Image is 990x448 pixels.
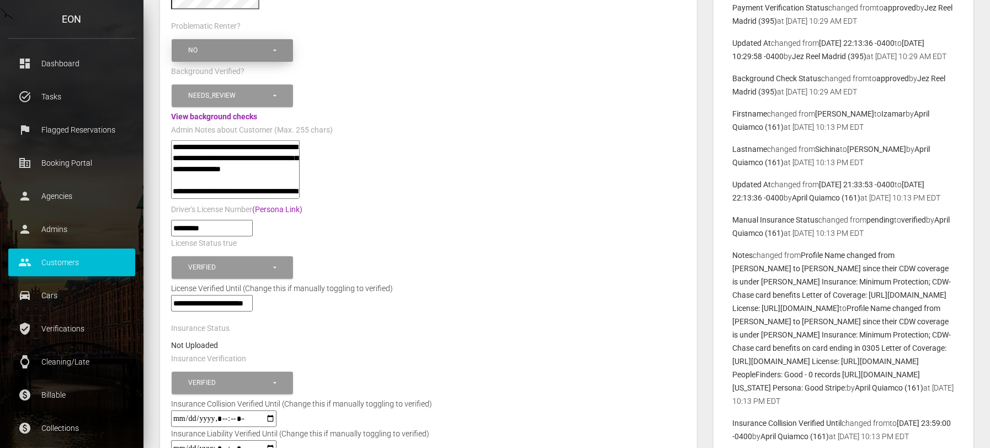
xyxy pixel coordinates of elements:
button: No [172,39,293,62]
b: Jez Reel Madrid (395) [792,52,867,61]
a: corporate_fare Booking Portal [8,149,135,177]
p: Cars [17,287,127,304]
a: person Admins [8,215,135,243]
b: April Quiamco (161) [761,432,829,441]
div: Verified [188,378,272,388]
p: changed from to by at [DATE] 10:13 PM EDT [733,213,954,240]
a: drive_eta Cars [8,282,135,309]
b: Firstname [733,109,768,118]
b: Background Check Status [733,74,822,83]
p: changed from to by at [DATE] 10:29 AM EDT [733,72,954,98]
p: Cleaning/Late [17,354,127,370]
div: Needs_review [188,91,272,101]
p: Dashboard [17,55,127,72]
b: Notes [733,251,753,260]
label: Driver's License Number [171,204,302,215]
strong: Not Uploaded [171,341,218,350]
p: Verifications [17,320,127,337]
button: Verified [172,372,293,394]
p: changed from to by at [DATE] 10:29 AM EDT [733,1,954,28]
p: Billable [17,387,127,403]
p: Booking Portal [17,155,127,171]
b: Sichina [816,145,840,154]
p: Admins [17,221,127,238]
b: Updated At [733,180,771,189]
a: dashboard Dashboard [8,50,135,77]
p: Agencies [17,188,127,204]
label: License Status true [171,238,237,249]
a: View background checks [171,112,257,121]
a: task_alt Tasks [8,83,135,110]
p: changed from to by at [DATE] 10:13 PM EDT [733,178,954,204]
p: Tasks [17,88,127,105]
p: changed from to by at [DATE] 10:13 PM EDT [733,143,954,169]
b: Izamar [882,109,906,118]
b: Lastname [733,145,768,154]
p: Customers [17,254,127,271]
b: Insurance Collision Verified Until [733,419,842,428]
p: changed from to by at [DATE] 10:13 PM EDT [733,107,954,134]
button: Verified [172,256,293,279]
div: Insurance Liability Verified Until (Change this if manually toggling to verified) [163,427,438,440]
b: [DATE] 22:13:36 -0400 [819,39,895,48]
p: changed from to by at [DATE] 10:29 AM EDT [733,36,954,63]
p: changed from to by at [DATE] 10:13 PM EDT [733,249,954,408]
label: Insurance Verification [171,354,246,365]
a: flag Flagged Reservations [8,116,135,144]
div: Insurance Collision Verified Until (Change this if manually toggling to verified) [163,397,440,410]
b: [PERSON_NAME] [816,109,875,118]
a: people Customers [8,249,135,276]
b: approved [877,74,909,83]
a: verified_user Verifications [8,315,135,342]
b: Payment Verification Status [733,3,829,12]
p: Flagged Reservations [17,122,127,138]
b: April Quiamco (161) [792,193,861,202]
b: Profile Name changed from [PERSON_NAME] to [PERSON_NAME] since their CDW coverage is under [PERSO... [733,304,951,392]
b: approved [884,3,917,12]
p: Collections [17,420,127,436]
b: pending [867,215,895,224]
a: paid Collections [8,414,135,442]
label: Insurance Status [171,323,230,334]
b: [DATE] 21:33:53 -0400 [819,180,895,189]
label: Background Verified? [171,66,244,77]
a: (Persona Link) [252,205,302,214]
label: Problematic Renter? [171,21,241,32]
b: April Quiamco (161) [855,383,924,392]
div: No [188,46,272,55]
b: verified [902,215,927,224]
div: Verified [188,263,272,272]
b: Updated At [733,39,771,48]
b: Manual Insurance Status [733,215,819,224]
button: Needs_review [172,85,293,107]
a: watch Cleaning/Late [8,348,135,376]
label: Admin Notes about Customer (Max. 255 chars) [171,125,333,136]
a: paid Billable [8,381,135,409]
a: person Agencies [8,182,135,210]
div: License Verified Until (Change this if manually toggling to verified) [163,282,694,295]
p: changed from to by at [DATE] 10:13 PM EDT [733,417,954,443]
b: [PERSON_NAME] [848,145,907,154]
b: Profile Name changed from [PERSON_NAME] to [PERSON_NAME] since their CDW coverage is under [PERSO... [733,251,951,313]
